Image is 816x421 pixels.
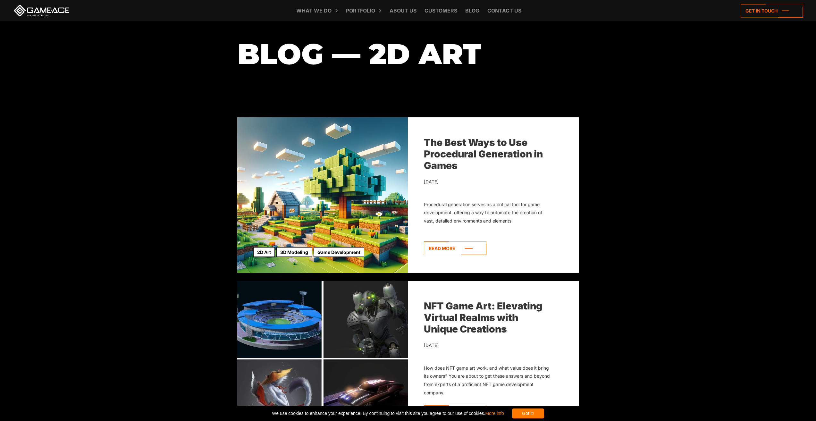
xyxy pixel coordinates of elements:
[485,411,504,416] a: More info
[314,247,364,257] a: Game Development
[276,247,312,257] a: 3D Modeling
[424,200,550,225] div: Procedural generation serves as a critical tool for game development, offering a way to automate ...
[237,117,408,273] img: The Best Ways to Use Procedural Generation in Games
[424,300,542,335] a: NFT Game Art: Elevating Virtual Realms with Unique Creations
[424,405,486,419] a: Read more
[424,178,550,186] div: [DATE]
[424,364,550,397] div: How does NFT game art work, and what value does it bring its owners? You are about to get these a...
[272,408,504,418] span: We use cookies to enhance your experience. By continuing to visit this site you agree to our use ...
[424,137,543,171] a: The Best Ways to Use Procedural Generation in Games
[424,341,550,349] div: [DATE]
[253,247,275,257] a: 2D Art
[741,4,803,18] a: Get in touch
[512,408,544,418] div: Got it!
[238,38,579,70] h1: Blog — 2D Art
[424,241,486,255] a: Read more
